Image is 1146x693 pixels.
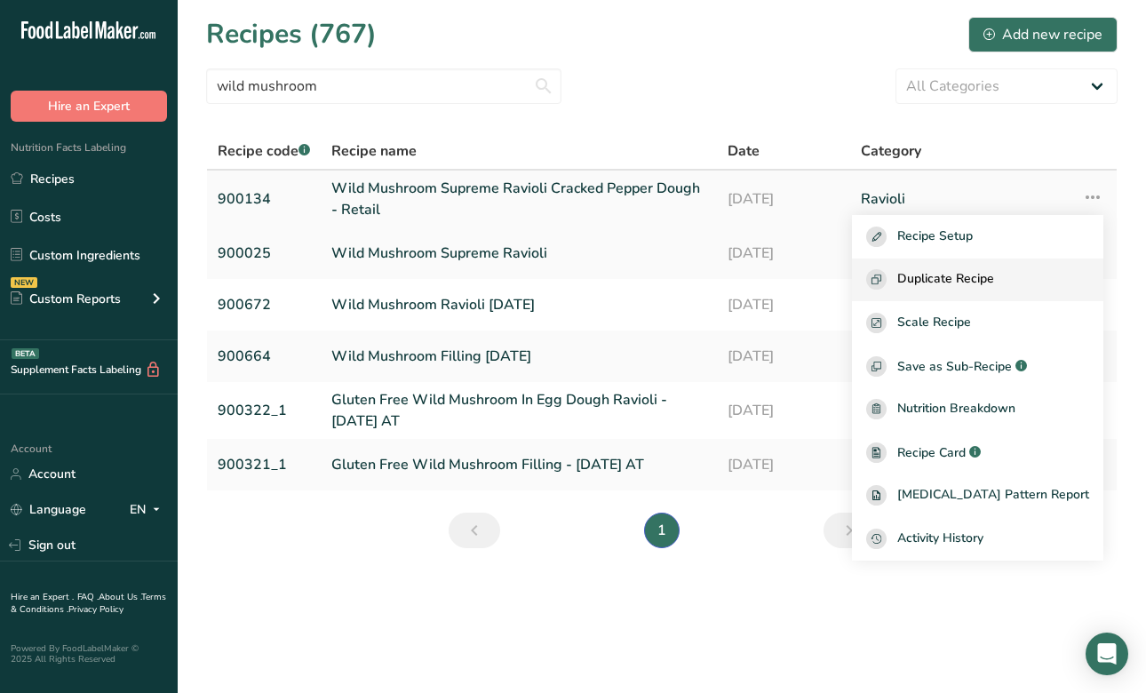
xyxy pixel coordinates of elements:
[449,513,500,548] a: Previous page
[1086,633,1128,675] div: Open Intercom Messenger
[728,389,840,432] a: [DATE]
[897,529,983,549] span: Activity History
[861,140,921,162] span: Category
[68,603,123,616] a: Privacy Policy
[824,513,875,548] a: Next page
[218,446,310,483] a: 900321_1
[218,338,310,375] a: 900664
[852,387,1103,431] a: Nutrition Breakdown
[11,277,37,288] div: NEW
[331,389,706,432] a: Gluten Free Wild Mushroom In Egg Dough Ravioli - [DATE] AT
[728,140,760,162] span: Date
[728,446,840,483] a: [DATE]
[11,643,167,665] div: Powered By FoodLabelMaker © 2025 All Rights Reserved
[852,345,1103,388] button: Save as Sub-Recipe
[897,269,994,290] span: Duplicate Recipe
[897,485,1089,506] span: [MEDICAL_DATA] Pattern Report
[852,431,1103,474] a: Recipe Card
[331,140,417,162] span: Recipe name
[11,591,74,603] a: Hire an Expert .
[897,357,1012,376] span: Save as Sub-Recipe
[728,178,840,220] a: [DATE]
[728,286,840,323] a: [DATE]
[11,290,121,308] div: Custom Reports
[728,235,840,272] a: [DATE]
[331,286,706,323] a: Wild Mushroom Ravioli [DATE]
[130,499,167,521] div: EN
[206,68,561,104] input: Search for recipe
[218,141,310,161] span: Recipe code
[331,446,706,483] a: Gluten Free Wild Mushroom Filling - [DATE] AT
[331,178,706,220] a: Wild Mushroom Supreme Ravioli Cracked Pepper Dough - Retail
[331,338,706,375] a: Wild Mushroom Filling [DATE]
[206,14,377,54] h1: Recipes (767)
[218,178,310,220] a: 900134
[11,91,167,122] button: Hire an Expert
[968,17,1118,52] button: Add new recipe
[983,24,1102,45] div: Add new recipe
[852,215,1103,259] button: Recipe Setup
[11,494,86,525] a: Language
[218,235,310,272] a: 900025
[852,301,1103,345] button: Scale Recipe
[852,517,1103,561] button: Activity History
[77,591,99,603] a: FAQ .
[11,591,166,616] a: Terms & Conditions .
[852,259,1103,302] button: Duplicate Recipe
[897,313,971,333] span: Scale Recipe
[218,286,310,323] a: 900672
[897,399,1015,419] span: Nutrition Breakdown
[331,235,706,272] a: Wild Mushroom Supreme Ravioli
[12,348,39,359] div: BETA
[99,591,141,603] a: About Us .
[897,443,966,462] span: Recipe Card
[897,227,973,247] span: Recipe Setup
[218,389,310,432] a: 900322_1
[861,178,1061,220] a: Ravioli
[728,338,840,375] a: [DATE]
[852,474,1103,518] a: [MEDICAL_DATA] Pattern Report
